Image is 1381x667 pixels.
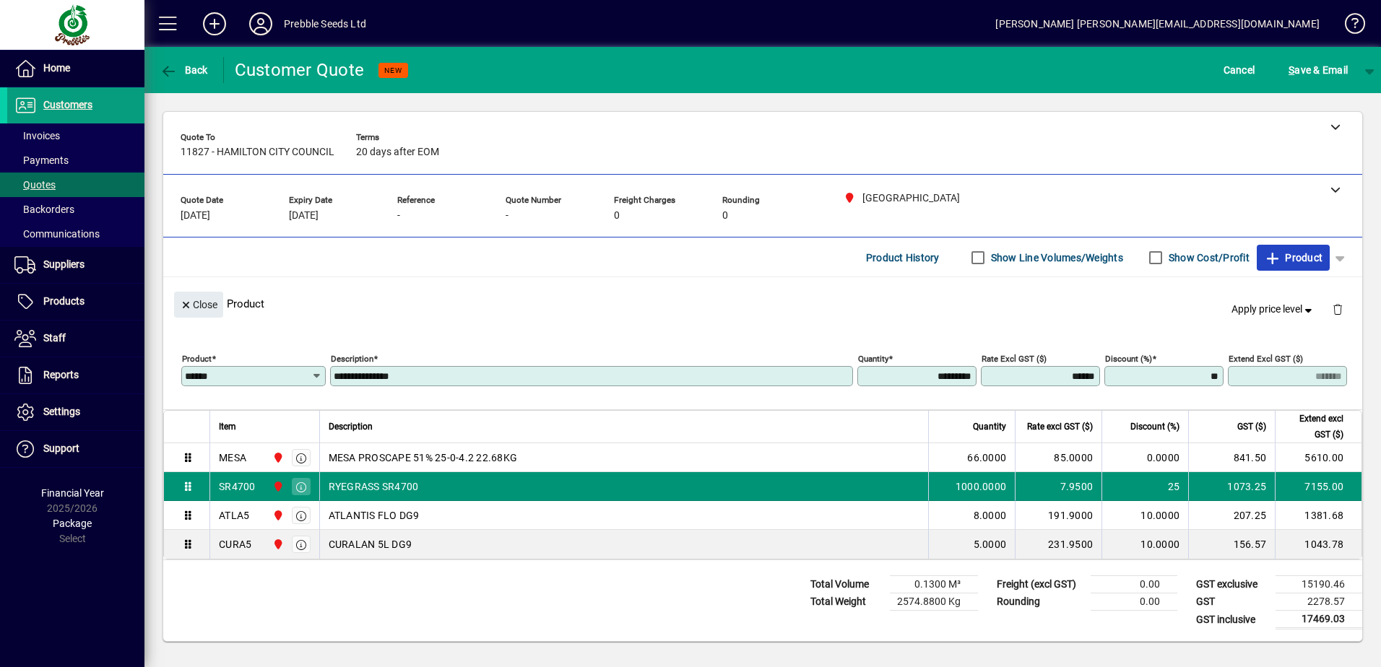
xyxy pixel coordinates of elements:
td: GST [1189,593,1276,611]
a: Reports [7,357,144,393]
button: Save & Email [1281,57,1355,83]
mat-label: Product [182,354,212,364]
span: 0 [722,210,728,222]
span: NEW [384,66,402,75]
div: MESA [219,450,246,465]
td: Total Volume [803,576,890,593]
td: 1043.78 [1275,530,1361,559]
a: Backorders [7,197,144,222]
td: 0.0000 [1101,443,1188,472]
span: - [397,210,400,222]
a: Payments [7,148,144,173]
mat-label: Extend excl GST ($) [1229,354,1303,364]
td: GST inclusive [1189,611,1276,629]
span: 5.0000 [974,537,1007,552]
td: 17469.03 [1276,611,1362,629]
td: 207.25 [1188,501,1275,530]
span: Discount (%) [1130,419,1179,435]
span: - [506,210,508,222]
a: Products [7,284,144,320]
a: Settings [7,394,144,430]
mat-label: Rate excl GST ($) [982,354,1047,364]
span: 1000.0000 [956,479,1006,494]
span: Communications [14,228,100,240]
span: Product [1264,246,1322,269]
td: 1381.68 [1275,501,1361,530]
div: Prebble Seeds Ltd [284,12,366,35]
app-page-header-button: Back [144,57,224,83]
span: Reports [43,369,79,380]
span: PALMERSTON NORTH [269,479,285,494]
div: Product [163,277,1362,330]
span: Support [43,443,79,454]
app-page-header-button: Close [170,297,227,310]
a: Support [7,431,144,467]
span: Description [329,419,373,435]
span: ave & Email [1289,58,1348,82]
span: MESA PROSCAPE 51% 25-0-4.2 22.68KG [329,450,518,465]
td: 5610.00 [1275,443,1361,472]
span: CURALAN 5L DG9 [329,537,412,552]
span: Product History [866,246,940,269]
td: 15190.46 [1276,576,1362,593]
div: CURA5 [219,537,251,552]
a: Staff [7,321,144,357]
span: 11827 - HAMILTON CITY COUNCIL [181,147,334,158]
button: Close [174,292,223,318]
span: Close [180,293,217,317]
a: Quotes [7,173,144,197]
span: [DATE] [289,210,319,222]
span: Backorders [14,204,74,215]
span: Package [53,518,92,529]
span: PALMERSTON NORTH [269,536,285,552]
span: 8.0000 [974,508,1007,523]
td: Freight (excl GST) [990,576,1091,593]
td: 841.50 [1188,443,1275,472]
span: Rate excl GST ($) [1027,419,1093,435]
span: 66.0000 [967,450,1006,465]
div: ATLA5 [219,508,249,523]
td: 0.1300 M³ [890,576,978,593]
button: Apply price level [1226,297,1321,323]
span: Products [43,295,85,307]
td: 156.57 [1188,530,1275,559]
a: Invoices [7,123,144,148]
span: Staff [43,332,66,344]
td: 0.00 [1091,576,1177,593]
div: [PERSON_NAME] [PERSON_NAME][EMAIL_ADDRESS][DOMAIN_NAME] [995,12,1320,35]
span: Apply price level [1231,302,1315,317]
span: 0 [614,210,620,222]
div: 191.9000 [1024,508,1093,523]
span: GST ($) [1237,419,1266,435]
span: PALMERSTON NORTH [269,450,285,466]
span: Extend excl GST ($) [1284,411,1343,443]
span: Payments [14,154,69,166]
span: Financial Year [41,487,104,499]
td: 7155.00 [1275,472,1361,501]
span: ATLANTIS FLO DG9 [329,508,420,523]
span: S [1289,64,1294,76]
td: 2574.8800 Kg [890,593,978,611]
td: GST exclusive [1189,576,1276,593]
span: 20 days after EOM [356,147,439,158]
span: Item [219,419,236,435]
span: RYEGRASS SR4700 [329,479,419,494]
span: Cancel [1224,58,1255,82]
span: PALMERSTON NORTH [269,507,285,523]
button: Add [191,11,238,37]
button: Product [1257,245,1330,271]
button: Cancel [1220,57,1259,83]
a: Home [7,51,144,87]
a: Knowledge Base [1334,3,1363,50]
span: Home [43,62,70,74]
div: 85.0000 [1024,450,1093,465]
div: Customer Quote [235,58,365,82]
td: Rounding [990,593,1091,611]
button: Profile [238,11,284,37]
td: 25 [1101,472,1188,501]
span: Quotes [14,179,56,191]
mat-label: Quantity [858,354,888,364]
div: SR4700 [219,479,256,494]
td: Total Weight [803,593,890,611]
td: 2278.57 [1276,593,1362,611]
